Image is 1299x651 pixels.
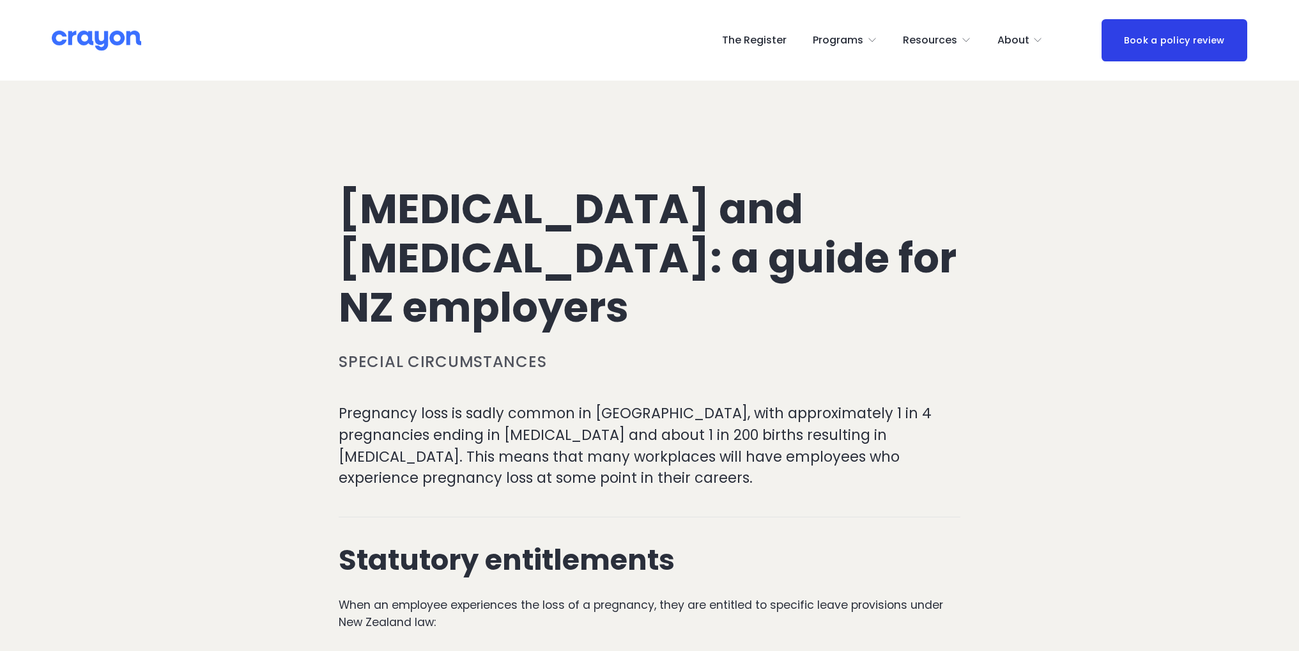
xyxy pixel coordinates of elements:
h1: [MEDICAL_DATA] and [MEDICAL_DATA]: a guide for NZ employers [339,185,960,332]
a: folder dropdown [813,30,877,51]
img: Crayon [52,29,141,52]
a: folder dropdown [997,30,1043,51]
a: Special circumstances [339,351,546,372]
span: Resources [903,31,957,50]
span: About [997,31,1029,50]
a: The Register [722,30,787,51]
strong: Statutory entitlements [339,540,675,580]
p: When an employee experiences the loss of a pregnancy, they are entitled to specific leave provisi... [339,597,960,631]
p: Pregnancy loss is sadly common in [GEOGRAPHIC_DATA], with approximately 1 in 4 pregnancies ending... [339,403,960,489]
a: folder dropdown [903,30,971,51]
a: Book a policy review [1102,19,1247,61]
span: Programs [813,31,863,50]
